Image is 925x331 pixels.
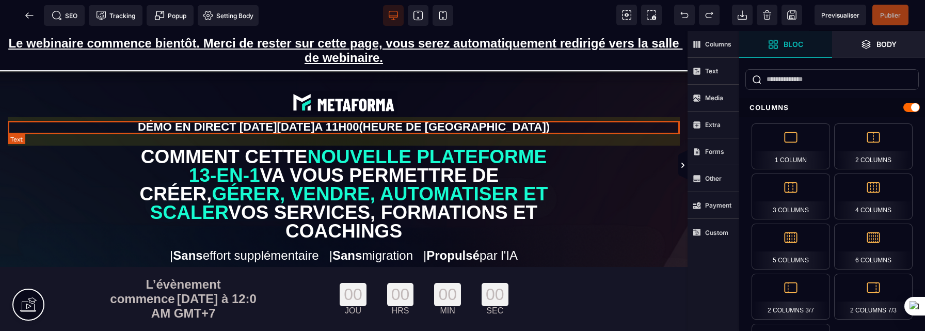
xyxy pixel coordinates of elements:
div: 2 Columns 7/3 [834,274,913,320]
span: Tracking [96,10,135,21]
div: 1 Column [752,123,830,169]
strong: Columns [705,40,731,48]
span: Screenshot [641,5,662,25]
span: Popup [154,10,186,21]
text: COMMENT CETTE VA VOUS PERMETTRE DE CRÉER, VOS SERVICES, FORMATIONS ET COACHINGS [132,114,555,212]
span: L’évènement commence [110,246,221,275]
strong: Bloc [784,40,803,48]
span: GÉRER, VENDRE, AUTOMATISER ET SCALER [150,152,553,192]
span: Preview [815,5,866,25]
span: A 11H00 [315,89,359,102]
div: HRS [387,275,414,285]
div: 00 [434,252,461,275]
div: 5 Columns [752,224,830,270]
u: Le webinaire commence bientôt. Merci de rester sur cette page, vous serez automatiquement redirig... [8,5,682,34]
span: Publier [880,11,901,19]
strong: Body [876,40,897,48]
span: SEO [52,10,77,21]
strong: Media [705,94,723,102]
div: 00 [482,252,508,275]
div: 6 Columns [834,224,913,270]
div: 2 Columns [834,123,913,169]
h2: | effort supplémentaire | migration | par l'IA [8,212,680,237]
div: 00 [340,252,366,275]
img: abe9e435164421cb06e33ef15842a39e_e5ef653356713f0d7dd3797ab850248d_Capture_d%E2%80%99e%CC%81cran_2... [290,60,397,84]
b: Sans [332,217,362,231]
strong: Forms [705,148,724,155]
strong: Other [705,175,722,182]
b: Sans [173,217,202,231]
span: NOUVELLE PLATEFORME 13-EN-1 [189,115,552,155]
strong: Extra [705,121,721,129]
div: 2 Columns 3/7 [752,274,830,320]
p: DÉMO EN DIRECT [DATE][DATE] (HEURE DE [GEOGRAPHIC_DATA]) [8,89,680,103]
div: 4 Columns [834,174,913,219]
div: SEC [482,275,508,285]
div: Columns [739,98,925,117]
div: 00 [387,252,414,275]
div: JOU [340,275,366,285]
strong: Custom [705,229,728,237]
strong: Payment [705,201,731,209]
span: [DATE] à 12:0 AM GMT+7 [151,261,257,289]
b: Propulsé [426,217,480,231]
span: Setting Body [203,10,253,21]
span: View components [616,5,637,25]
span: Previsualiser [821,11,859,19]
div: 3 Columns [752,174,830,219]
span: Open Layer Manager [832,31,925,58]
strong: Text [705,67,718,75]
span: Open Blocks [739,31,832,58]
div: MIN [434,275,461,285]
